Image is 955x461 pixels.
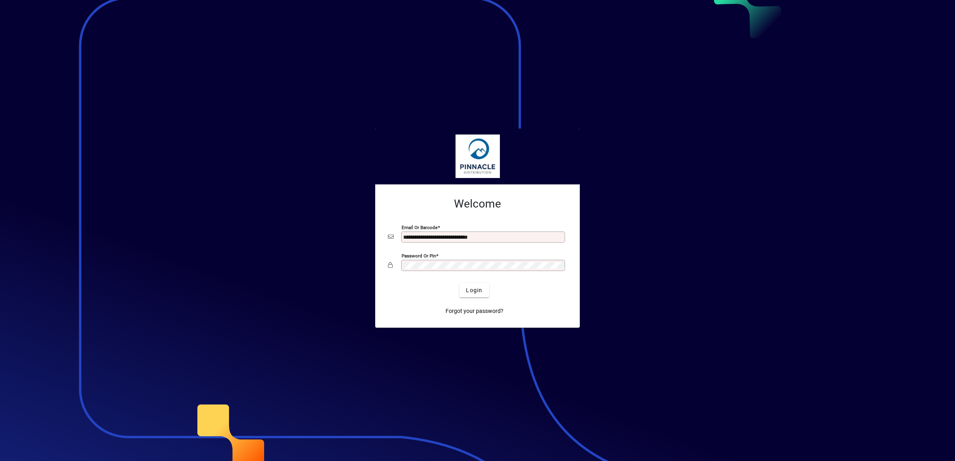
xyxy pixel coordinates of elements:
mat-label: Password or Pin [402,253,436,259]
a: Forgot your password? [442,304,507,318]
span: Login [466,286,482,295]
button: Login [460,283,489,297]
h2: Welcome [388,197,567,211]
span: Forgot your password? [446,307,503,315]
mat-label: Email or Barcode [402,225,438,230]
